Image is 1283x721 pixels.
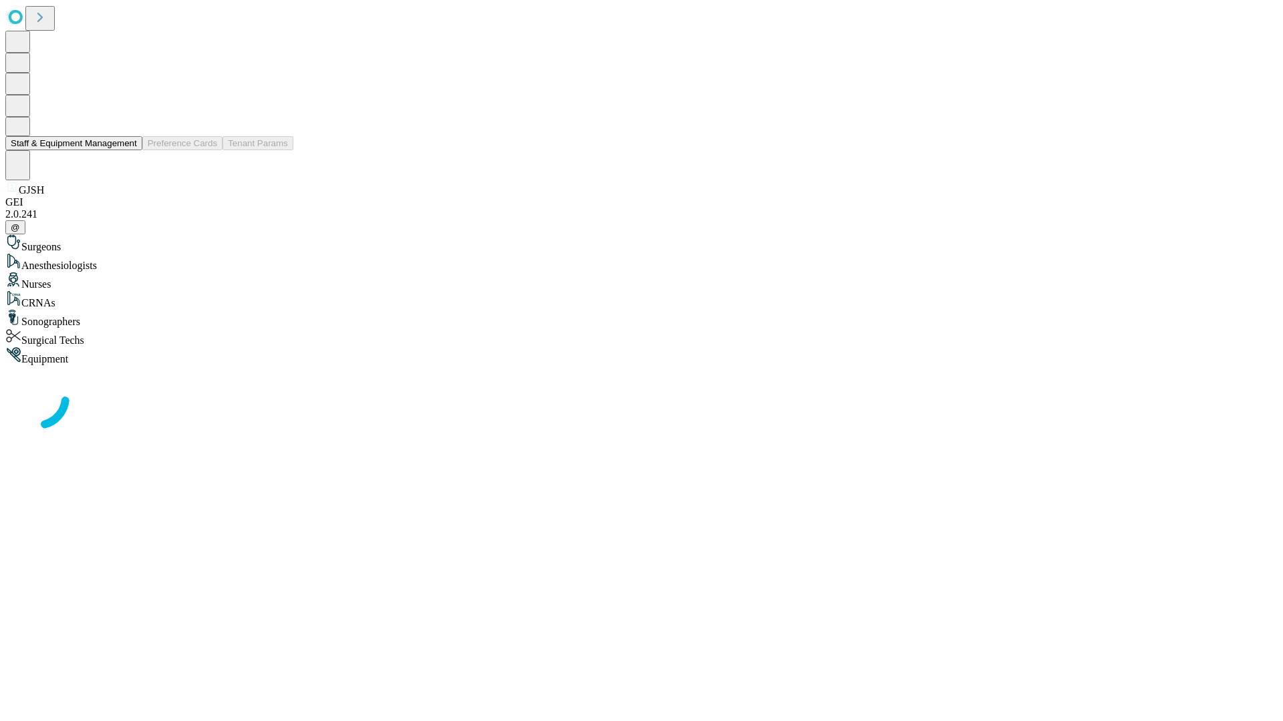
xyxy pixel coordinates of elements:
[5,136,142,150] button: Staff & Equipment Management
[5,253,1278,272] div: Anesthesiologists
[5,290,1278,309] div: CRNAs
[5,328,1278,346] div: Surgical Techs
[5,208,1278,220] div: 2.0.241
[142,136,223,150] button: Preference Cards
[5,234,1278,253] div: Surgeons
[5,309,1278,328] div: Sonographers
[5,272,1278,290] div: Nurses
[5,346,1278,365] div: Equipment
[11,222,20,232] span: @
[5,220,25,234] button: @
[19,184,44,196] span: GJSH
[5,196,1278,208] div: GEI
[223,136,293,150] button: Tenant Params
